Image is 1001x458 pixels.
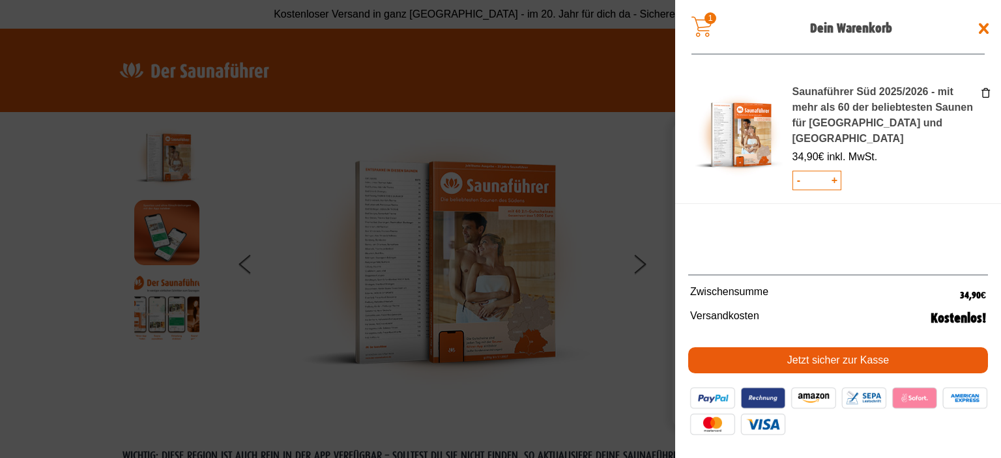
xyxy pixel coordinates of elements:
[793,171,805,190] span: -
[704,12,716,24] span: 1
[829,171,841,190] span: +
[690,284,960,304] span: Zwischensumme
[960,289,986,301] bdi: 34,90
[931,308,986,328] span: Kostenlos!
[734,19,968,38] span: Dein Warenkorb
[819,151,824,162] span: €
[981,289,986,301] span: €
[688,347,988,373] a: Jetzt sicher zur Kasse
[792,151,824,162] bdi: 34,90
[695,91,783,179] img: Saunaführer Süd 2025/2026 - mit mehr als 60 der beliebtesten Saunen für Baden-Württemberg und Bayern
[690,308,931,328] span: Versandkosten
[827,151,877,162] span: inkl. MwSt.
[792,86,973,144] a: Saunaführer Süd 2025/2026 - mit mehr als 60 der beliebtesten Saunen für [GEOGRAPHIC_DATA] und [GE...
